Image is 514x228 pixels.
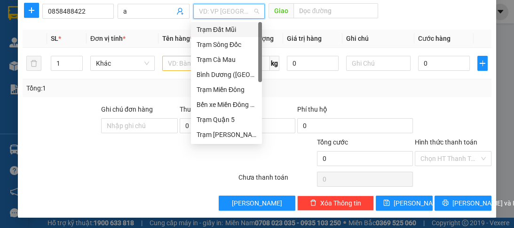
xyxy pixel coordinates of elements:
[197,129,256,140] div: Trạm [PERSON_NAME]
[310,199,316,207] span: delete
[232,198,282,208] span: [PERSON_NAME]
[418,35,451,42] span: Cước hàng
[269,3,293,18] span: Giao
[442,199,449,207] span: printer
[51,35,58,42] span: SL
[162,56,227,71] input: VD: Bàn, Ghế
[191,127,262,142] div: Trạm Đức Hòa
[297,196,374,211] button: deleteXóa Thông tin
[383,199,390,207] span: save
[317,138,348,146] span: Tổng cước
[293,3,378,18] input: Dọc đường
[197,84,256,95] div: Trạm Miền Đông
[478,60,487,67] span: plus
[197,54,256,65] div: Trạm Cà Mau
[162,35,193,42] span: Tên hàng
[191,37,262,52] div: Trạm Sông Đốc
[180,106,201,113] span: Thu Hộ
[297,104,413,118] div: Phí thu hộ
[197,24,256,35] div: Trạm Đất Mũi
[191,82,262,97] div: Trạm Miền Đông
[191,52,262,67] div: Trạm Cà Mau
[191,67,262,82] div: Bình Dương (BX Bàu Bàng)
[26,83,199,93] div: Tổng: 1
[101,118,178,133] input: Ghi chú đơn hàng
[477,56,488,71] button: plus
[415,138,477,146] label: Hình thức thanh toán
[376,196,433,211] button: save[PERSON_NAME]
[197,39,256,50] div: Trạm Sông Đốc
[101,106,153,113] label: Ghi chú đơn hàng
[394,198,444,208] span: [PERSON_NAME]
[197,69,256,80] div: Bình Dương ([GEOGRAPHIC_DATA])
[96,56,149,70] span: Khác
[435,196,491,211] button: printer[PERSON_NAME] và In
[270,56,279,71] span: kg
[176,8,184,15] span: user-add
[24,3,39,18] button: plus
[197,99,256,110] div: Bến xe Miền Đông Mới
[191,22,262,37] div: Trạm Đất Mũi
[26,56,41,71] button: delete
[191,112,262,127] div: Trạm Quận 5
[90,35,126,42] span: Đơn vị tính
[237,172,316,189] div: Chưa thanh toán
[287,56,339,71] input: 0
[191,97,262,112] div: Bến xe Miền Đông Mới
[24,7,39,14] span: plus
[219,196,295,211] button: [PERSON_NAME]
[287,35,322,42] span: Giá trị hàng
[342,30,414,48] th: Ghi chú
[346,56,411,71] input: Ghi Chú
[197,114,256,125] div: Trạm Quận 5
[320,198,361,208] span: Xóa Thông tin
